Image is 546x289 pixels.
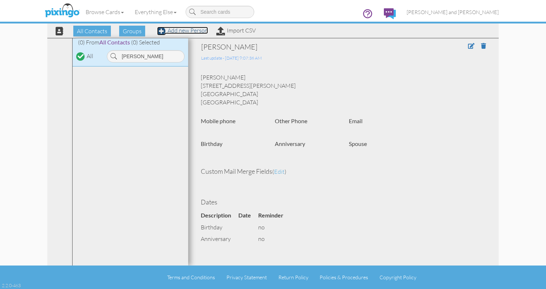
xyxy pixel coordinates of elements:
span: edit [274,168,285,175]
a: [PERSON_NAME] and [PERSON_NAME] [401,3,504,21]
th: Date [238,210,258,221]
div: [PERSON_NAME] [201,42,426,52]
a: Add new Person [157,27,208,34]
td: birthday [201,221,238,233]
a: Everything Else [129,3,182,21]
div: [PERSON_NAME] [STREET_ADDRESS][PERSON_NAME] [GEOGRAPHIC_DATA] [GEOGRAPHIC_DATA] [195,73,491,106]
div: (0) From [73,38,188,47]
h4: Relationships [201,265,486,272]
th: Reminder [258,210,291,221]
a: Terms and Conditions [167,274,215,280]
div: All [87,52,93,60]
span: Groups [119,26,145,36]
span: All Contacts [73,26,111,36]
td: no [258,233,291,245]
a: Policies & Procedures [320,274,368,280]
strong: Mobile phone [201,117,235,124]
td: anniversary [201,233,238,245]
strong: Anniversary [275,140,305,147]
img: pixingo logo [43,2,81,20]
a: Privacy Statement [226,274,267,280]
th: Description [201,210,238,221]
h4: Dates [201,199,486,206]
strong: Other Phone [275,117,307,124]
a: Copyright Policy [380,274,416,280]
a: Return Policy [278,274,308,280]
img: comments.svg [384,8,396,19]
div: 2.2.0-463 [2,282,21,289]
td: no [258,221,291,233]
span: [PERSON_NAME] and [PERSON_NAME] [407,9,499,15]
span: (0) Selected [131,39,160,46]
input: Search cards [186,6,254,18]
a: Browse Cards [80,3,129,21]
h4: Custom Mail Merge Fields [201,168,486,175]
span: All Contacts [99,39,130,46]
span: Last update - [DATE] 9:07:36 AM [201,55,262,61]
strong: Spouse [349,140,367,147]
a: Import CSV [216,27,256,34]
span: ( ) [272,168,286,175]
strong: Email [349,117,363,124]
strong: Birthday [201,140,222,147]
